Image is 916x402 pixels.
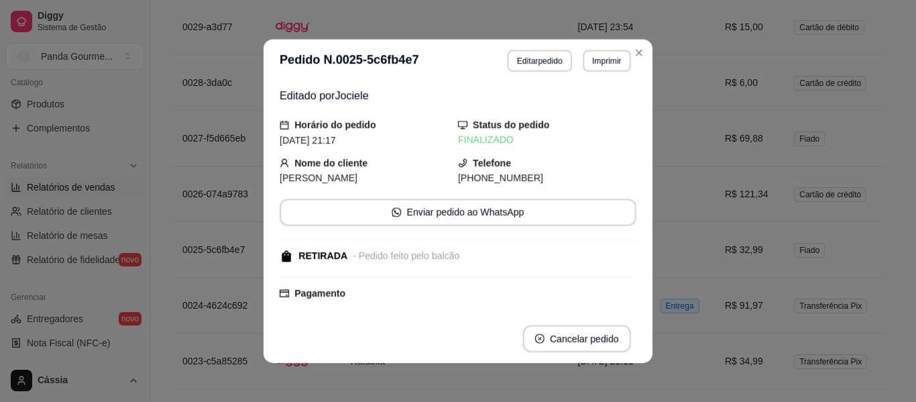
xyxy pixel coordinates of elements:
button: whats-appEnviar pedido ao WhatsApp [280,199,636,225]
span: calendar [280,120,289,130]
div: FINALIZADO [458,132,636,146]
strong: Nome do cliente [294,158,367,168]
span: [PHONE_NUMBER] [458,172,543,183]
span: credit-card [280,289,289,298]
strong: Status do pedido [473,119,549,130]
h3: Pedido N. 0025-5c6fb4e7 [280,50,419,71]
div: - Pedido feito pelo balcão [353,249,459,263]
span: phone [458,158,467,167]
span: Editado por Jociele [280,90,369,101]
span: [DATE] 21:17 [280,134,336,145]
button: Imprimir [583,50,631,71]
span: whats-app [392,207,402,217]
span: user [280,158,289,167]
span: desktop [458,120,467,130]
button: Editarpedido [508,50,572,71]
button: Close [628,42,650,63]
strong: Telefone [473,158,511,168]
div: RETIRADA [298,249,347,263]
strong: Pagamento [294,288,345,299]
span: close-circle [535,334,545,343]
span: [PERSON_NAME] [280,172,357,183]
strong: Horário do pedido [294,119,376,130]
button: close-circleCancelar pedido [523,325,631,352]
